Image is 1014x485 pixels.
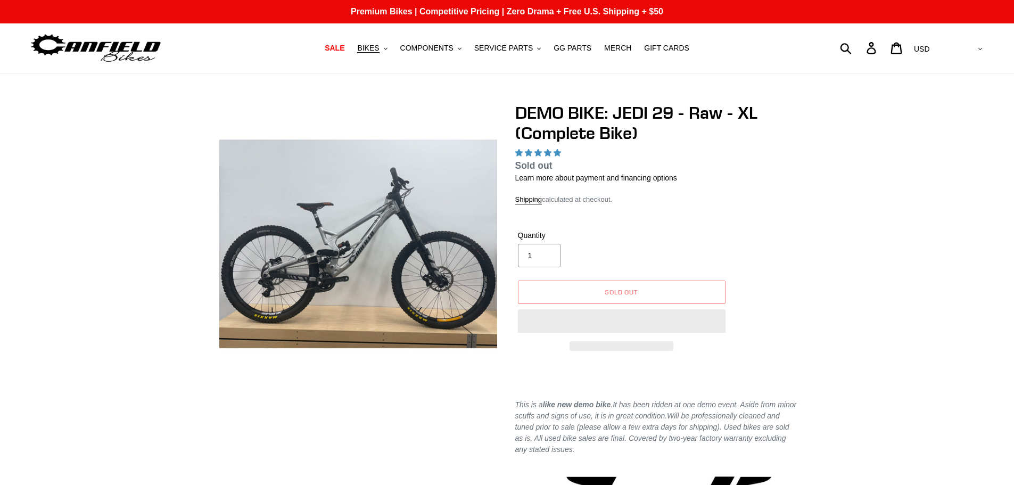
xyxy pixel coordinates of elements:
span: Sold out [605,288,639,296]
span: BIKES [357,44,379,53]
button: COMPONENTS [395,41,467,55]
h1: DEMO BIKE: JEDI 29 - Raw - XL (Complete Bike) [515,103,797,144]
span: 5.00 stars [515,149,563,157]
span: COMPONENTS [400,44,454,53]
strong: like new demo bike [543,400,611,409]
div: calculated at checkout. [515,194,797,205]
a: GIFT CARDS [639,41,695,55]
button: Sold out [518,281,726,304]
a: GG PARTS [548,41,597,55]
img: Canfield Bikes [29,31,162,65]
a: Shipping [515,195,542,204]
span: SERVICE PARTS [474,44,533,53]
button: SERVICE PARTS [469,41,546,55]
a: Learn more about payment and financing options [515,174,677,182]
a: MERCH [599,41,637,55]
button: BIKES [352,41,392,55]
img: DEMO BIKE: JEDI 29 - Raw - XL (Complete Bike) [219,105,497,383]
span: Sold out [515,160,553,171]
em: It has been ridden at one demo event. Aside from minor scuffs and signs of use, it is in great co... [515,400,797,420]
a: SALE [319,41,350,55]
span: MERCH [604,44,631,53]
span: SALE [325,44,344,53]
em: This is a . [515,400,613,409]
input: Search [846,36,873,60]
span: GIFT CARDS [644,44,689,53]
label: Quantity [518,230,619,241]
span: GG PARTS [554,44,591,53]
